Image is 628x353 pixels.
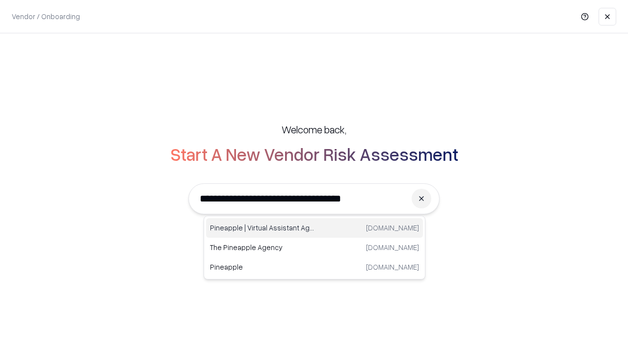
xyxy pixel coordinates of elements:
[282,123,346,136] h5: Welcome back,
[210,262,314,272] p: Pineapple
[210,242,314,252] p: The Pineapple Agency
[170,144,458,164] h2: Start A New Vendor Risk Assessment
[204,216,425,279] div: Suggestions
[366,242,419,252] p: [DOMAIN_NAME]
[366,223,419,233] p: [DOMAIN_NAME]
[12,11,80,22] p: Vendor / Onboarding
[210,223,314,233] p: Pineapple | Virtual Assistant Agency
[366,262,419,272] p: [DOMAIN_NAME]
